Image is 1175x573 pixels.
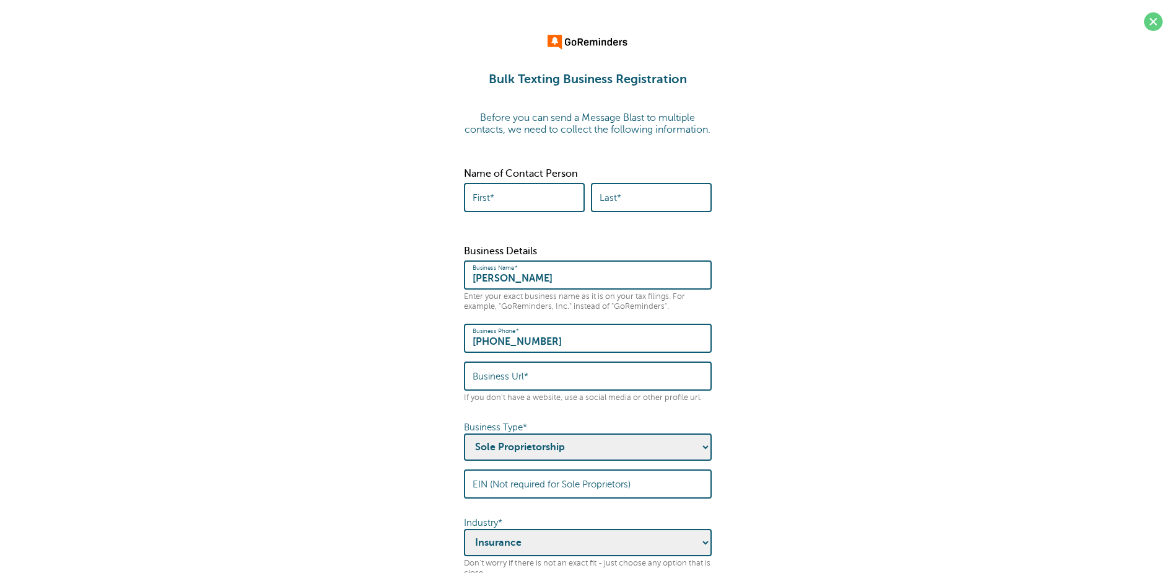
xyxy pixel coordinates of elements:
p: Before you can send a Message Blast to multiple contacts, we need to collect the following inform... [464,112,712,136]
label: Last* [600,192,621,203]
label: First* [473,192,494,203]
label: EIN (Not required for Sole Proprietors) [473,479,631,490]
p: Enter your exact business name as it is on your tax filings. For example, "GoReminders, Inc." ins... [464,292,712,311]
p: Name of Contact Person [464,168,712,180]
label: Business Url* [473,371,528,382]
h1: Bulk Texting Business Registration [12,72,1163,87]
label: Business Name* [473,264,517,272]
p: If you don't have a website, use a social media or other profile url. [464,393,712,402]
label: Industry* [464,518,502,528]
label: Business Type* [464,422,527,432]
p: Business Details [464,246,712,257]
label: Business Phone* [473,327,518,335]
